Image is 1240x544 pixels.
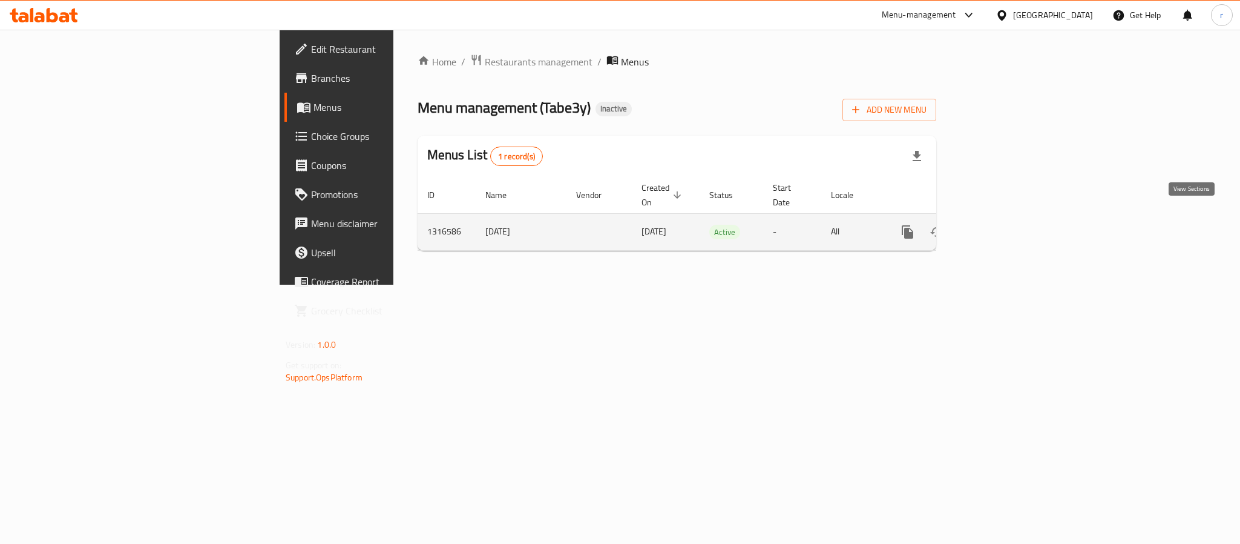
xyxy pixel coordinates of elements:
[621,55,649,69] span: Menus
[311,71,477,85] span: Branches
[284,238,487,267] a: Upsell
[902,142,931,171] div: Export file
[597,55,602,69] li: /
[286,337,315,353] span: Version:
[313,100,477,114] span: Menus
[427,188,450,202] span: ID
[311,158,477,173] span: Coupons
[311,274,477,289] span: Coverage Report
[470,54,592,70] a: Restaurants management
[311,187,477,202] span: Promotions
[418,54,936,70] nav: breadcrumb
[1220,8,1223,22] span: r
[284,35,487,64] a: Edit Restaurant
[284,209,487,238] a: Menu disclaimer
[284,122,487,151] a: Choice Groups
[485,55,592,69] span: Restaurants management
[852,102,927,118] span: Add New Menu
[286,370,362,385] a: Support.OpsPlatform
[284,296,487,325] a: Grocery Checklist
[418,177,1019,251] table: enhanced table
[311,245,477,260] span: Upsell
[311,216,477,231] span: Menu disclaimer
[284,151,487,180] a: Coupons
[1013,8,1093,22] div: [GEOGRAPHIC_DATA]
[831,188,869,202] span: Locale
[641,181,685,210] span: Created On
[286,357,341,373] span: Get support on:
[311,42,477,56] span: Edit Restaurant
[922,217,951,247] button: Change Status
[485,188,522,202] span: Name
[490,147,543,166] div: Total records count
[709,188,749,202] span: Status
[882,8,956,22] div: Menu-management
[427,146,543,166] h2: Menus List
[595,104,632,114] span: Inactive
[576,188,617,202] span: Vendor
[773,181,807,210] span: Start Date
[821,213,884,250] td: All
[709,225,740,239] span: Active
[842,99,936,121] button: Add New Menu
[311,129,477,144] span: Choice Groups
[418,94,591,121] span: Menu management ( Tabe3y )
[884,177,1019,214] th: Actions
[491,151,542,162] span: 1 record(s)
[311,304,477,318] span: Grocery Checklist
[284,267,487,296] a: Coverage Report
[595,102,632,116] div: Inactive
[284,93,487,122] a: Menus
[763,213,821,250] td: -
[284,180,487,209] a: Promotions
[317,337,336,353] span: 1.0.0
[893,217,922,247] button: more
[476,213,566,250] td: [DATE]
[641,224,666,239] span: [DATE]
[284,64,487,93] a: Branches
